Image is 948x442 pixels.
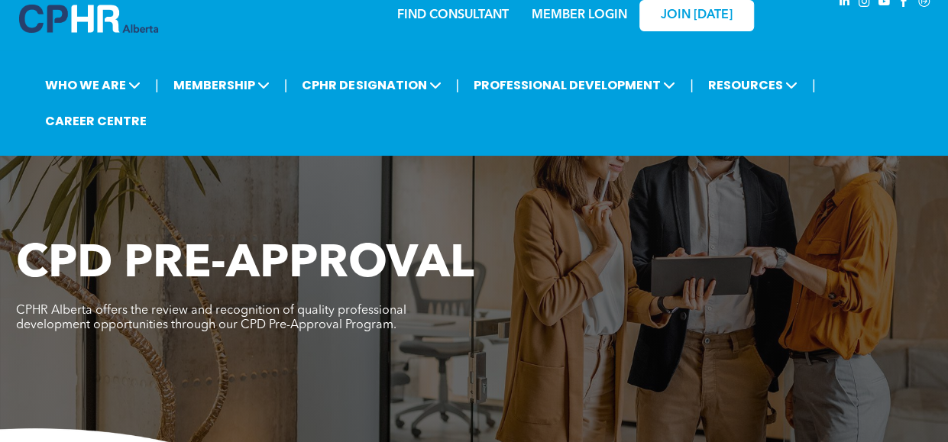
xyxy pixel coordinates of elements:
[532,9,627,21] a: MEMBER LOGIN
[297,71,445,99] span: CPHR DESIGNATION
[690,69,694,101] li: |
[40,107,151,135] a: CAREER CENTRE
[40,71,145,99] span: WHO WE ARE
[455,69,459,101] li: |
[812,69,816,101] li: |
[155,69,159,101] li: |
[16,242,474,288] span: CPD PRE-APPROVAL
[16,305,406,331] span: CPHR Alberta offers the review and recognition of quality professional development opportunities ...
[704,71,802,99] span: RESOURCES
[19,5,158,33] img: A blue and white logo for cp alberta
[661,8,733,23] span: JOIN [DATE]
[169,71,274,99] span: MEMBERSHIP
[469,71,680,99] span: PROFESSIONAL DEVELOPMENT
[284,69,288,101] li: |
[397,9,509,21] a: FIND CONSULTANT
